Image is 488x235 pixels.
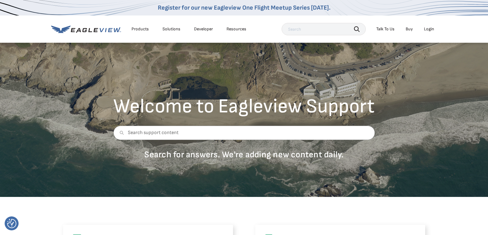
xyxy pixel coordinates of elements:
[158,4,330,11] a: Register for our new Eagleview One Flight Meetup Series [DATE].
[113,97,375,116] h2: Welcome to Eagleview Support
[376,26,395,32] div: Talk To Us
[113,126,375,140] input: Search support content
[424,26,434,32] div: Login
[282,23,366,35] input: Search
[113,149,375,160] p: Search for answers. We're adding new content daily.
[7,219,16,228] button: Consent Preferences
[7,219,16,228] img: Revisit consent button
[162,26,180,32] div: Solutions
[406,26,413,32] a: Buy
[132,26,149,32] div: Products
[194,26,213,32] a: Developer
[227,26,246,32] div: Resources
